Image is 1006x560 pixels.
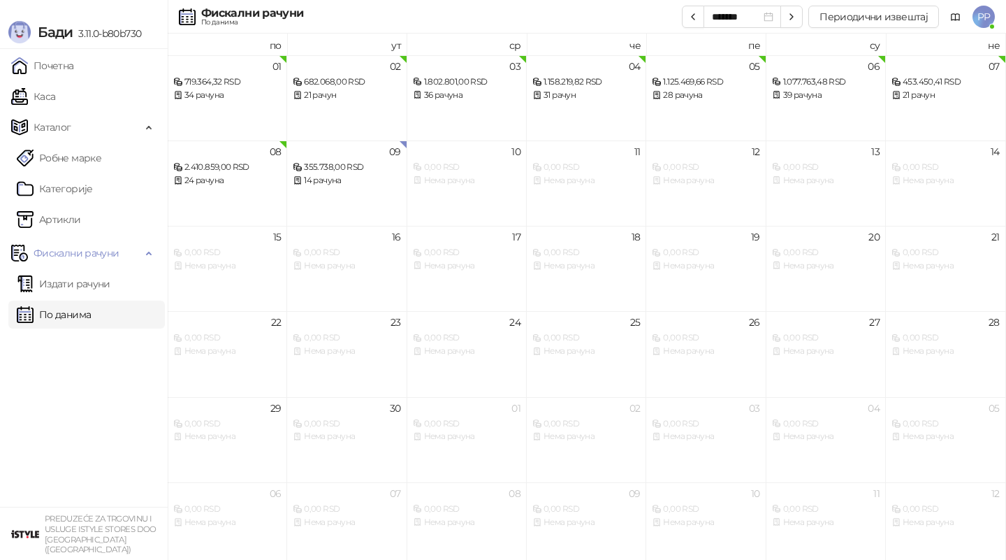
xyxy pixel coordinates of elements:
[168,311,287,396] td: 2025-09-22
[868,232,880,242] div: 20
[173,516,281,529] div: Нема рачуна
[532,331,640,345] div: 0,00 RSD
[532,430,640,443] div: Нема рачуна
[287,55,407,141] td: 2025-09-02
[413,246,520,259] div: 0,00 RSD
[652,417,759,431] div: 0,00 RSD
[891,161,999,174] div: 0,00 RSD
[808,6,939,28] button: Периодични извештај
[407,226,527,311] td: 2025-09-17
[389,147,401,157] div: 09
[646,34,766,55] th: пе
[287,34,407,55] th: ут
[173,76,281,89] div: 719.364,32 RSD
[11,52,74,80] a: Почетна
[407,397,527,482] td: 2025-10-01
[632,232,641,242] div: 18
[752,147,760,157] div: 12
[891,417,999,431] div: 0,00 RSD
[868,62,880,71] div: 06
[891,89,999,102] div: 21 рачун
[8,21,31,43] img: Logo
[173,430,281,443] div: Нема рачуна
[629,403,641,413] div: 02
[868,403,880,413] div: 04
[772,174,880,187] div: Нема рачуна
[413,259,520,273] div: Нема рачуна
[532,516,640,529] div: Нема рачуна
[287,397,407,482] td: 2025-09-30
[652,503,759,516] div: 0,00 RSD
[532,161,640,174] div: 0,00 RSD
[527,34,646,55] th: че
[891,331,999,345] div: 0,00 RSD
[270,489,282,498] div: 06
[629,62,641,71] div: 04
[390,62,401,71] div: 02
[168,397,287,482] td: 2025-09-29
[173,345,281,358] div: Нема рачуна
[509,489,520,498] div: 08
[751,232,760,242] div: 19
[532,76,640,89] div: 1.158.219,82 RSD
[407,141,527,226] td: 2025-09-10
[532,246,640,259] div: 0,00 RSD
[413,89,520,102] div: 36 рачуна
[886,311,1005,396] td: 2025-09-28
[751,489,760,498] div: 10
[646,55,766,141] td: 2025-09-05
[646,141,766,226] td: 2025-09-12
[766,226,886,311] td: 2025-09-20
[17,301,91,329] a: По данима
[17,144,101,172] a: Робне марке
[527,55,646,141] td: 2025-09-04
[532,174,640,187] div: Нема рачуна
[512,232,520,242] div: 17
[772,345,880,358] div: Нема рачуна
[293,246,400,259] div: 0,00 RSD
[873,489,880,498] div: 11
[766,311,886,396] td: 2025-09-27
[511,147,520,157] div: 10
[652,259,759,273] div: Нема рачуна
[287,226,407,311] td: 2025-09-16
[34,239,119,267] span: Фискални рачуни
[891,76,999,89] div: 453.450,41 RSD
[413,516,520,529] div: Нема рачуна
[293,516,400,529] div: Нема рачуна
[392,232,401,242] div: 16
[293,161,400,174] div: 355.738,00 RSD
[168,141,287,226] td: 2025-09-08
[17,270,110,298] a: Издати рачуни
[413,76,520,89] div: 1.802.801,00 RSD
[772,331,880,345] div: 0,00 RSD
[271,317,282,327] div: 22
[629,489,641,498] div: 09
[749,62,760,71] div: 05
[173,246,281,259] div: 0,00 RSD
[652,89,759,102] div: 28 рачуна
[173,174,281,187] div: 24 рачуна
[766,55,886,141] td: 2025-09-06
[989,403,1000,413] div: 05
[886,55,1005,141] td: 2025-09-07
[646,311,766,396] td: 2025-09-26
[273,232,282,242] div: 15
[891,259,999,273] div: Нема рачуна
[891,174,999,187] div: Нема рачуна
[293,503,400,516] div: 0,00 RSD
[293,331,400,345] div: 0,00 RSD
[390,403,401,413] div: 30
[652,516,759,529] div: Нема рачуна
[772,76,880,89] div: 1.077.763,48 RSD
[891,430,999,443] div: Нема рачуна
[652,76,759,89] div: 1.125.469,66 RSD
[991,489,1000,498] div: 12
[766,141,886,226] td: 2025-09-13
[173,331,281,345] div: 0,00 RSD
[772,430,880,443] div: Нема рачуна
[293,259,400,273] div: Нема рачуна
[38,24,73,41] span: Бади
[886,34,1005,55] th: не
[766,34,886,55] th: су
